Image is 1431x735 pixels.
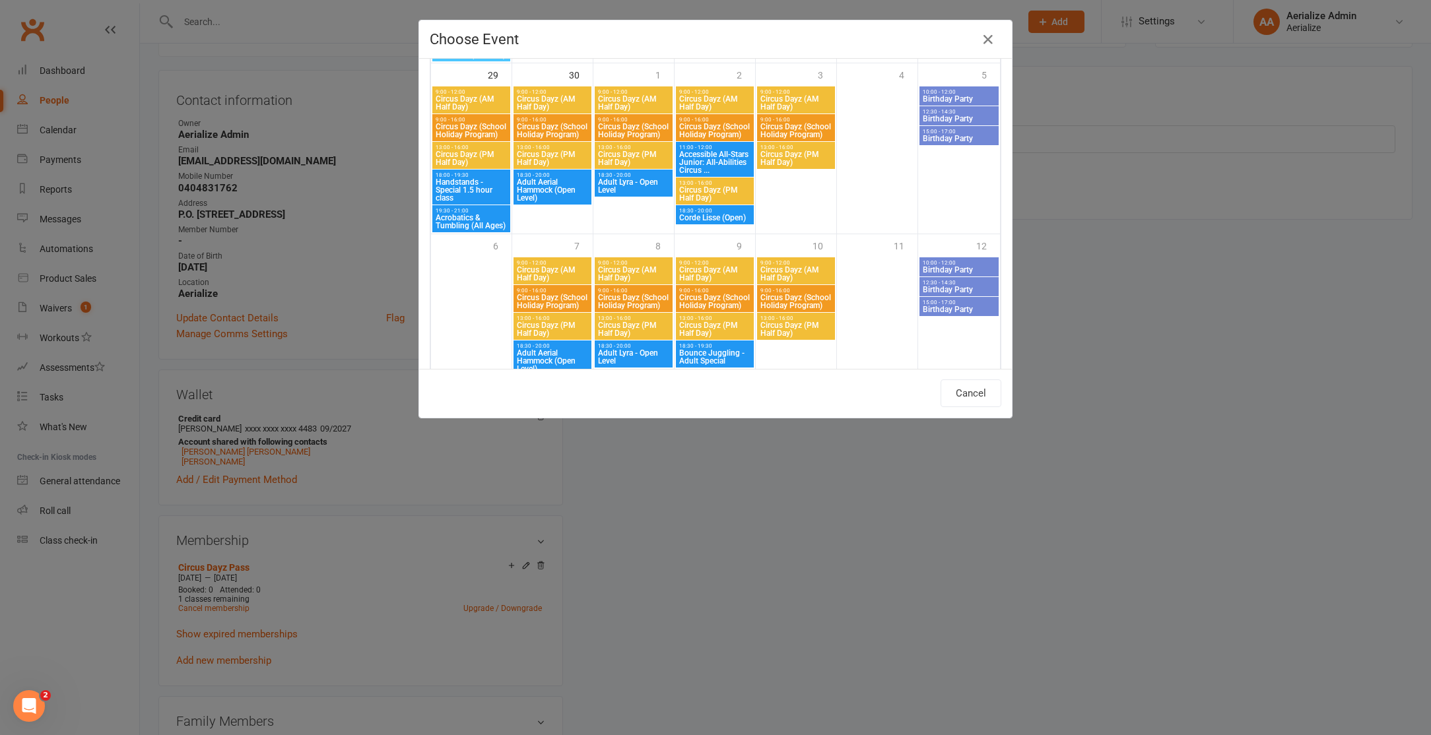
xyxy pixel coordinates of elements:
span: 13:00 - 16:00 [760,144,832,150]
iframe: Intercom live chat [13,690,45,722]
span: 9:00 - 12:00 [516,260,589,266]
span: Circus Dayz (School Holiday Program) [760,123,832,139]
div: 5 [982,63,1000,85]
span: Acrobatics & Tumbling (All Ages) [435,214,508,230]
span: Birthday Party [922,286,996,294]
span: Circus Dayz (School Holiday Program) [516,123,589,139]
span: Handstands - Special 1.5 hour class [435,178,508,202]
span: 10:00 - 12:00 [922,260,996,266]
div: 7 [574,234,593,256]
span: 12:30 - 14:30 [922,109,996,115]
span: 9:00 - 16:00 [679,117,751,123]
div: 12 [976,234,1000,256]
span: 13:00 - 16:00 [435,144,508,150]
span: Adult Aerial Hammock (Open Level) [516,178,589,202]
span: 9:00 - 12:00 [679,260,751,266]
span: 12:30 - 14:30 [922,280,996,286]
span: 13:00 - 16:00 [679,180,751,186]
span: Birthday Party [922,115,996,123]
span: Acrobatics & Tumbling (All Ages) [435,43,508,59]
span: 18:30 - 19:30 [679,343,751,349]
span: 10:00 - 12:00 [922,89,996,95]
span: 19:30 - 21:00 [435,208,508,214]
span: Circus Dayz (AM Half Day) [679,266,751,282]
span: Birthday Party [922,135,996,143]
span: 18:30 - 20:00 [597,172,670,178]
span: 11:00 - 12:00 [679,144,751,150]
span: Birthday Party [922,266,996,274]
span: 13:00 - 16:00 [597,144,670,150]
span: Circus Dayz (AM Half Day) [679,95,751,111]
span: Corde Lisse (Open) [679,214,751,222]
span: Circus Dayz (School Holiday Program) [679,294,751,309]
span: Circus Dayz (AM Half Day) [597,266,670,282]
span: Circus Dayz (PM Half Day) [435,150,508,166]
span: 9:00 - 16:00 [597,117,670,123]
span: 13:00 - 16:00 [516,315,589,321]
button: Close [978,29,999,50]
span: Circus Dayz (AM Half Day) [435,95,508,111]
span: 2 [40,690,51,701]
span: Circus Dayz (School Holiday Program) [516,294,589,309]
span: Circus Dayz (School Holiday Program) [760,294,832,309]
span: Adult Lyra - Open Level [597,178,670,194]
span: Circus Dayz (PM Half Day) [760,321,832,337]
span: 15:00 - 17:00 [922,300,996,305]
div: 9 [737,234,755,256]
span: 9:00 - 12:00 [597,260,670,266]
span: Accessible All-Stars Junior: All-Abilities Circus ... [679,150,751,174]
span: 18:00 - 19:30 [435,172,508,178]
span: 9:00 - 16:00 [597,288,670,294]
span: Adult Aerial Hammock (Open Level) [516,349,589,373]
div: 2 [737,63,755,85]
span: Circus Dayz (PM Half Day) [679,186,751,202]
span: Circus Dayz (AM Half Day) [516,95,589,111]
span: 13:00 - 16:00 [760,315,832,321]
span: 9:00 - 12:00 [597,89,670,95]
span: Circus Dayz (PM Half Day) [597,150,670,166]
div: 10 [813,234,836,256]
div: 11 [894,234,917,256]
div: 30 [569,63,593,85]
span: 18:30 - 20:00 [597,343,670,349]
span: Adult Lyra - Open Level [597,349,670,365]
span: 9:00 - 12:00 [435,89,508,95]
span: 9:00 - 12:00 [760,89,832,95]
div: 1 [655,63,674,85]
span: 13:00 - 16:00 [679,315,751,321]
span: 9:00 - 12:00 [516,89,589,95]
span: Circus Dayz (PM Half Day) [760,150,832,166]
span: Circus Dayz (School Holiday Program) [435,123,508,139]
span: Circus Dayz (PM Half Day) [516,150,589,166]
button: Cancel [941,379,1001,407]
span: 9:00 - 16:00 [679,288,751,294]
span: 18:30 - 20:00 [516,343,589,349]
span: Circus Dayz (AM Half Day) [516,266,589,282]
span: 13:00 - 16:00 [516,144,589,150]
span: 9:00 - 16:00 [516,117,589,123]
span: Birthday Party [922,305,996,313]
span: Circus Dayz (School Holiday Program) [679,123,751,139]
span: 9:00 - 16:00 [760,117,832,123]
span: Circus Dayz (AM Half Day) [597,95,670,111]
span: 9:00 - 16:00 [516,288,589,294]
span: Circus Dayz (PM Half Day) [516,321,589,337]
div: 3 [818,63,836,85]
span: Circus Dayz (PM Half Day) [679,321,751,337]
span: 9:00 - 12:00 [760,260,832,266]
span: Circus Dayz (AM Half Day) [760,95,832,111]
div: 4 [899,63,917,85]
span: Bounce Juggling - Adult Special [679,349,751,365]
span: Circus Dayz (AM Half Day) [760,266,832,282]
span: 9:00 - 16:00 [435,117,508,123]
div: 6 [493,234,512,256]
span: 15:00 - 17:00 [922,129,996,135]
h4: Choose Event [430,31,1001,48]
span: 13:00 - 16:00 [597,315,670,321]
span: Circus Dayz (School Holiday Program) [597,294,670,309]
span: Birthday Party [922,95,996,103]
span: 18:30 - 20:00 [516,172,589,178]
span: 9:00 - 12:00 [679,89,751,95]
span: 18:30 - 20:00 [679,208,751,214]
span: 9:00 - 16:00 [760,288,832,294]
